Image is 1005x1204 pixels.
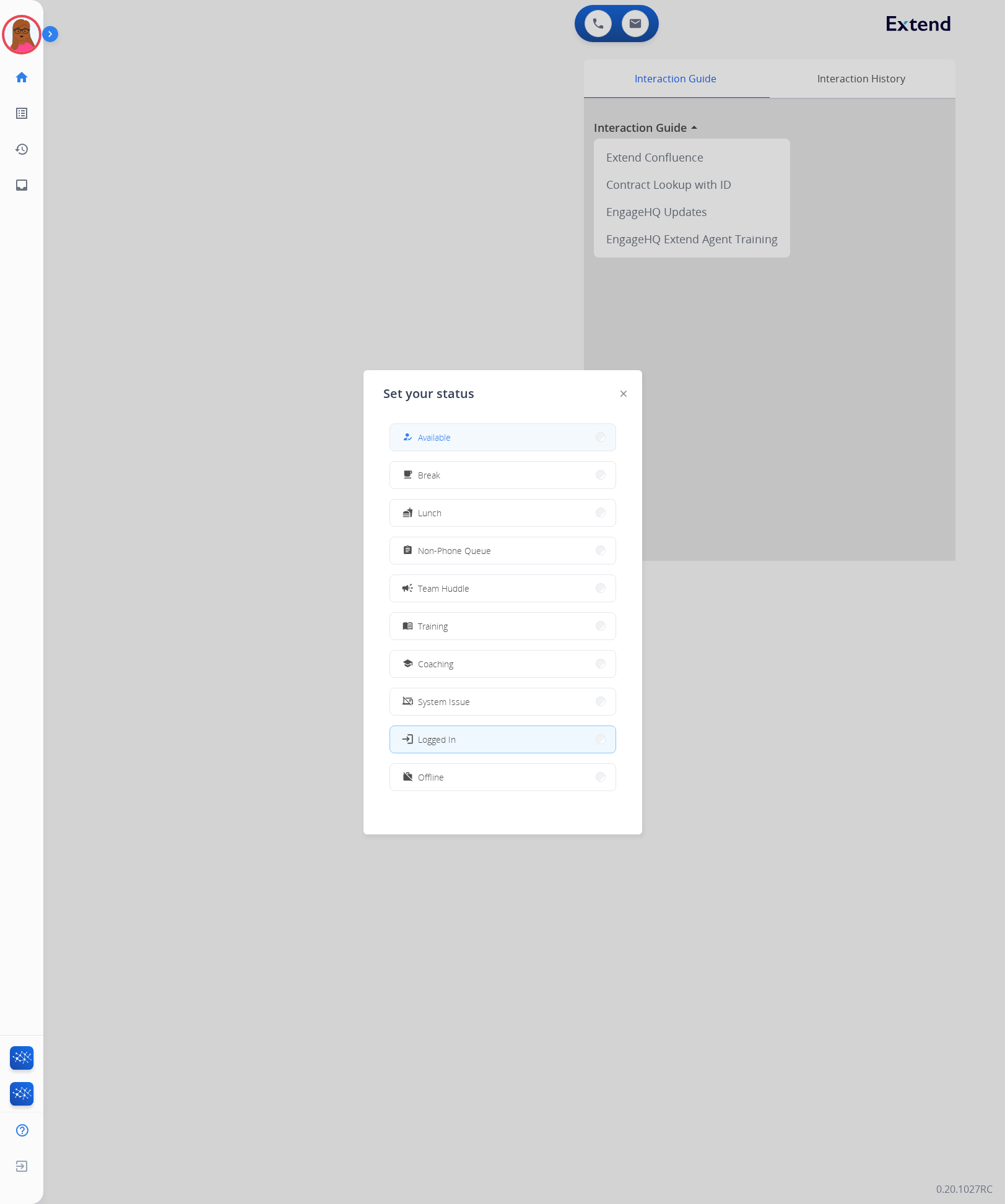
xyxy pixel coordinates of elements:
[401,582,413,594] mat-icon: campaign
[14,178,29,193] mat-icon: inbox
[402,772,412,782] mat-icon: work_off
[418,469,440,482] span: Break
[390,424,616,451] button: Available
[383,385,474,402] span: Set your status
[390,726,616,753] button: Logged In
[402,432,412,443] mat-icon: how_to_reg
[390,764,616,790] button: Offline
[402,621,412,631] mat-icon: menu_book
[402,508,412,518] mat-icon: fastfood
[390,500,616,526] button: Lunch
[402,696,412,707] mat-icon: phonelink_off
[390,575,616,602] button: Team Huddle
[418,620,448,633] span: Training
[14,106,29,121] mat-icon: list_alt
[402,470,412,480] mat-icon: free_breakfast
[418,695,470,708] span: System Issue
[418,733,456,746] span: Logged In
[402,545,412,556] mat-icon: assignment
[390,651,616,677] button: Coaching
[402,659,412,669] mat-icon: school
[390,688,616,715] button: System Issue
[390,537,616,564] button: Non-Phone Queue
[14,70,29,85] mat-icon: home
[418,582,469,595] span: Team Huddle
[418,657,453,670] span: Coaching
[936,1182,993,1197] p: 0.20.1027RC
[418,431,451,444] span: Available
[401,733,413,745] mat-icon: login
[14,142,29,157] mat-icon: history
[390,613,616,639] button: Training
[620,391,627,397] img: close-button
[418,771,444,784] span: Offline
[418,506,442,519] span: Lunch
[390,462,616,488] button: Break
[4,17,39,52] img: avatar
[418,544,491,557] span: Non-Phone Queue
